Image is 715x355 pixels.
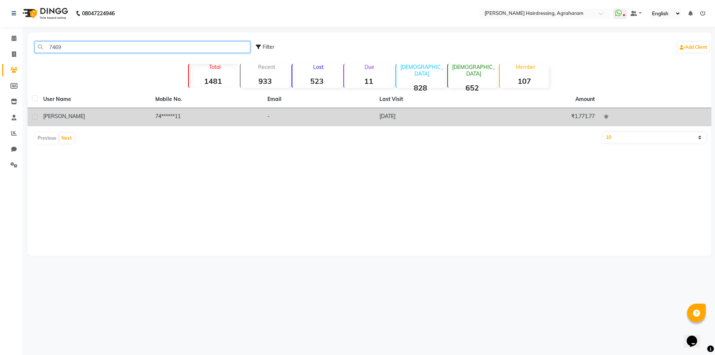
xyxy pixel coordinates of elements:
[241,76,289,86] strong: 933
[43,113,85,120] span: [PERSON_NAME]
[448,83,497,92] strong: 652
[295,64,341,70] p: Lost
[151,91,263,108] th: Mobile No.
[399,64,445,77] p: [DEMOGRAPHIC_DATA]
[263,91,375,108] th: Email
[244,64,289,70] p: Recent
[292,76,341,86] strong: 523
[375,91,487,108] th: Last Visit
[571,91,599,108] th: Amount
[500,76,549,86] strong: 107
[192,64,238,70] p: Total
[684,325,708,348] iframe: chat widget
[60,133,74,143] button: Next
[263,108,375,126] td: -
[39,91,151,108] th: User Name
[346,64,393,70] p: Due
[35,41,250,53] input: Search by Name/Mobile/Email/Code
[375,108,487,126] td: [DATE]
[19,3,70,24] img: logo
[263,44,274,50] span: Filter
[451,64,497,77] p: [DEMOGRAPHIC_DATA]
[503,64,549,70] p: Member
[82,3,115,24] b: 08047224946
[189,76,238,86] strong: 1481
[678,42,709,53] a: Add Client
[487,108,599,126] td: ₹1,771.77
[396,83,445,92] strong: 828
[344,76,393,86] strong: 11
